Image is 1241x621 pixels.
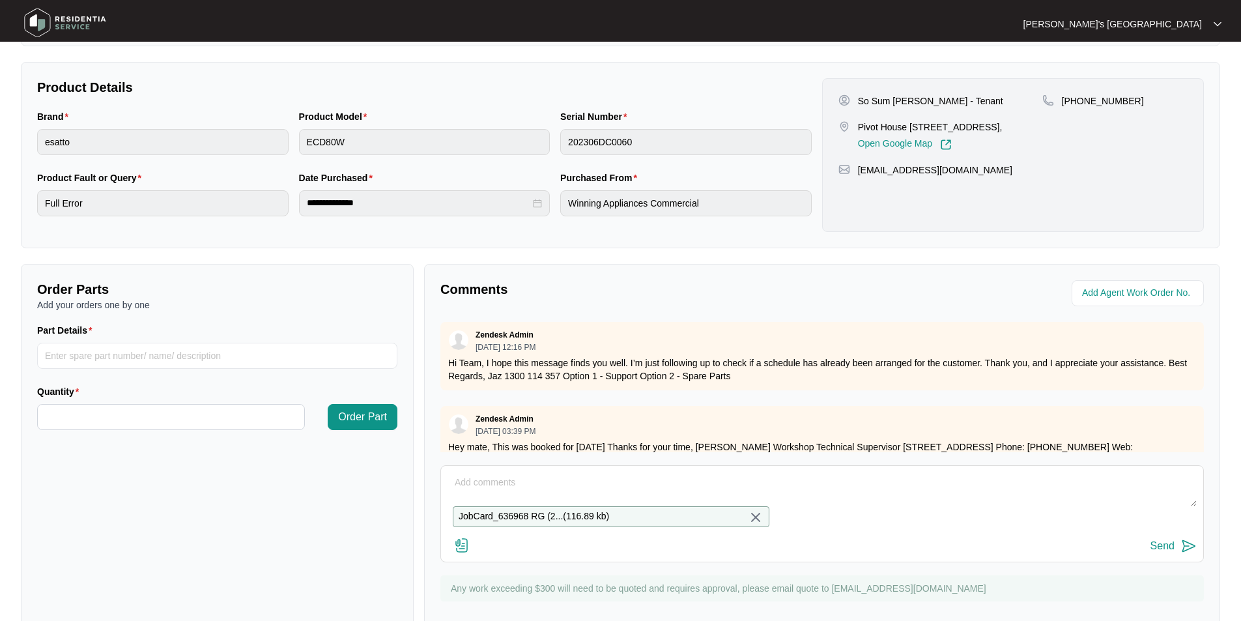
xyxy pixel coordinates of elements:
[37,280,397,298] p: Order Parts
[448,440,1196,467] p: Hey mate, This was booked for [DATE] Thanks for your time, [PERSON_NAME] Workshop Technical Super...
[1042,94,1054,106] img: map-pin
[37,129,289,155] input: Brand
[37,110,74,123] label: Brand
[454,538,470,553] img: file-attachment-doc.svg
[299,171,378,184] label: Date Purchased
[1082,285,1196,301] input: Add Agent Work Order No.
[20,3,111,42] img: residentia service logo
[858,139,952,151] a: Open Google Map
[37,343,397,369] input: Part Details
[940,139,952,151] img: Link-External
[449,414,468,434] img: user.svg
[37,385,84,398] label: Quantity
[299,110,373,123] label: Product Model
[560,171,642,184] label: Purchased From
[476,343,535,351] p: [DATE] 12:16 PM
[838,94,850,106] img: user-pin
[338,409,387,425] span: Order Part
[37,78,812,96] p: Product Details
[838,121,850,132] img: map-pin
[858,94,1003,108] p: So Sum [PERSON_NAME] - Tenant
[748,510,763,525] img: close
[1181,538,1197,554] img: send-icon.svg
[37,324,98,337] label: Part Details
[1214,21,1221,27] img: dropdown arrow
[1062,94,1144,108] p: [PHONE_NUMBER]
[476,414,534,424] p: Zendesk Admin
[440,280,813,298] p: Comments
[560,110,632,123] label: Serial Number
[476,330,534,340] p: Zendesk Admin
[37,298,397,311] p: Add your orders one by one
[307,196,531,210] input: Date Purchased
[560,190,812,216] input: Purchased From
[858,121,1003,134] p: Pivot House [STREET_ADDRESS],
[37,171,147,184] label: Product Fault or Query
[1150,538,1197,555] button: Send
[448,356,1196,383] p: Hi Team, I hope this message finds you well. I’m just following up to check if a schedule has alr...
[476,427,535,435] p: [DATE] 03:39 PM
[37,190,289,216] input: Product Fault or Query
[560,129,812,155] input: Serial Number
[459,510,609,524] p: JobCard_636968 RG (2... ( 116.89 kb )
[449,330,468,350] img: user.svg
[1023,18,1202,31] p: [PERSON_NAME]'s [GEOGRAPHIC_DATA]
[858,164,1012,177] p: [EMAIL_ADDRESS][DOMAIN_NAME]
[38,405,304,429] input: Quantity
[1150,540,1175,552] div: Send
[838,164,850,175] img: map-pin
[328,404,397,430] button: Order Part
[451,582,1197,595] p: Any work exceeding $300 will need to be quoted and requires approval, please email quote to [EMAI...
[299,129,550,155] input: Product Model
